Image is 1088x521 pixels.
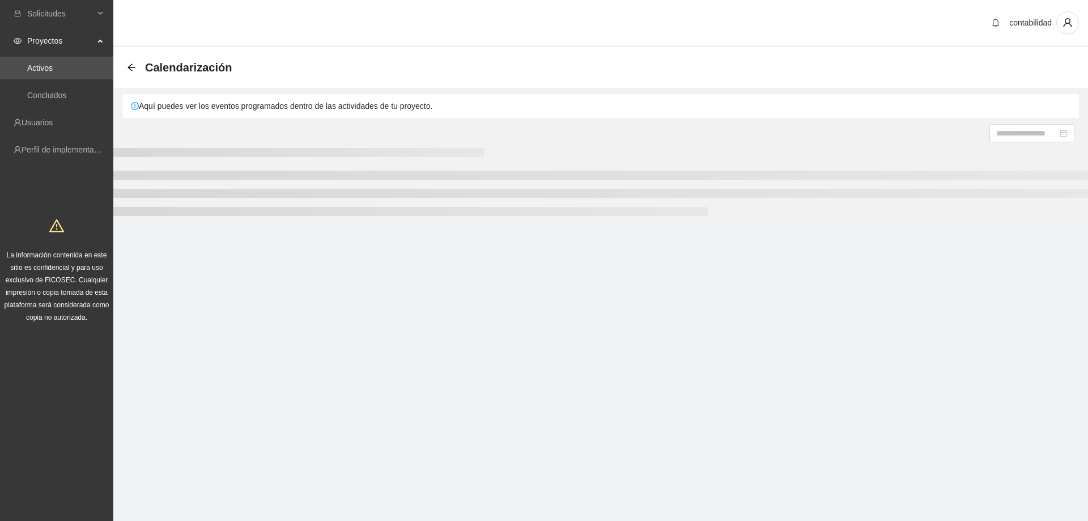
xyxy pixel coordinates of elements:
[27,63,53,73] a: Activos
[1009,18,1052,27] span: contabilidad
[49,218,64,233] span: warning
[22,118,53,127] a: Usuarios
[145,58,232,77] span: Calendarización
[14,10,22,18] span: inbox
[987,14,1005,32] button: bell
[127,63,136,73] div: Back
[27,2,94,25] span: Solicitudes
[5,251,109,321] span: La información contenida en este sitio es confidencial y para uso exclusivo de FICOSEC. Cualquier...
[22,145,110,154] a: Perfil de implementadora
[27,91,66,100] a: Concluidos
[131,102,139,110] span: exclamation-circle
[27,29,94,52] span: Proyectos
[1057,18,1078,28] span: user
[987,18,1004,27] span: bell
[14,37,22,45] span: eye
[1056,11,1079,34] button: user
[127,63,136,72] span: arrow-left
[122,94,1079,118] div: Aquí puedes ver los eventos programados dentro de las actividades de tu proyecto.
